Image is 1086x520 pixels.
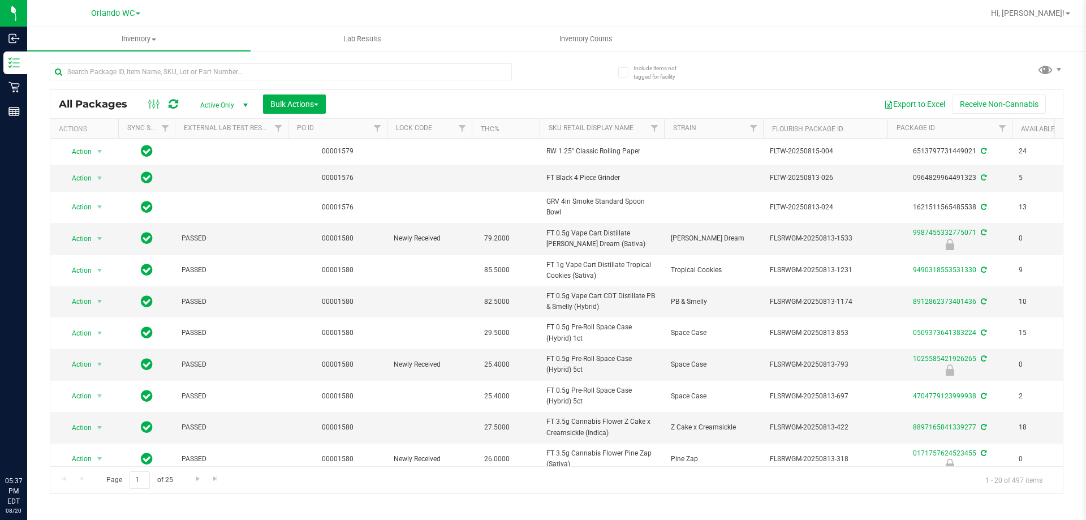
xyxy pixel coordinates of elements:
[886,202,1014,213] div: 1621511565485538
[394,454,465,465] span: Newly Received
[546,354,657,375] span: FT 0.5g Pre-Roll Space Case (Hybrid) 5ct
[886,364,1014,376] div: Newly Received
[1019,422,1062,433] span: 18
[770,454,881,465] span: FLSRWGM-20250813-318
[673,124,696,132] a: Strain
[772,125,843,133] a: Flourish Package ID
[979,203,986,211] span: Sync from Compliance System
[979,392,986,400] span: Sync from Compliance System
[479,451,515,467] span: 26.0000
[979,423,986,431] span: Sync from Compliance System
[770,422,881,433] span: FLSRWGM-20250813-422
[182,422,281,433] span: PASSED
[546,291,657,312] span: FT 0.5g Vape Cart CDT Distillate PB & Smelly (Hybrid)
[91,8,135,18] span: Orlando WC
[127,124,171,132] a: Sync Status
[182,328,281,338] span: PASSED
[322,174,354,182] a: 00001576
[481,125,499,133] a: THC%
[549,124,633,132] a: Sku Retail Display Name
[322,298,354,306] a: 00001580
[546,448,657,470] span: FT 3.5g Cannabis Flower Pine Zap (Sativa)
[1019,173,1062,183] span: 5
[770,296,881,307] span: FLSRWGM-20250813-1174
[1019,265,1062,276] span: 9
[182,265,281,276] span: PASSED
[479,230,515,247] span: 79.2000
[979,147,986,155] span: Sync from Compliance System
[270,100,318,109] span: Bulk Actions
[297,124,314,132] a: PO ID
[93,199,107,215] span: select
[93,388,107,404] span: select
[182,296,281,307] span: PASSED
[322,455,354,463] a: 00001580
[479,325,515,341] span: 29.5000
[546,228,657,250] span: FT 0.5g Vape Cart Distillate [PERSON_NAME] Dream (Sativa)
[97,471,182,489] span: Page of 25
[546,385,657,407] span: FT 0.5g Pre-Roll Space Case (Hybrid) 5ct
[62,294,92,310] span: Action
[671,328,756,338] span: Space Case
[979,229,986,237] span: Sync from Compliance System
[269,119,288,138] a: Filter
[770,359,881,370] span: FLSRWGM-20250813-793
[141,388,153,404] span: In Sync
[913,423,976,431] a: 8897165841339277
[328,34,397,44] span: Lab Results
[368,119,387,138] a: Filter
[93,144,107,160] span: select
[322,329,354,337] a: 00001580
[671,233,756,244] span: [PERSON_NAME] Dream
[453,119,472,138] a: Filter
[546,173,657,183] span: FT Black 4 Piece Grinder
[671,454,756,465] span: Pine Zap
[156,119,175,138] a: Filter
[93,231,107,247] span: select
[27,27,251,51] a: Inventory
[394,233,465,244] span: Newly Received
[770,146,881,157] span: FLTW-20250815-004
[93,451,107,467] span: select
[671,265,756,276] span: Tropical Cookies
[474,27,697,51] a: Inventory Counts
[93,356,107,372] span: select
[979,355,986,363] span: Sync from Compliance System
[671,422,756,433] span: Z Cake x Creamsickle
[322,392,354,400] a: 00001580
[770,265,881,276] span: FLSRWGM-20250813-1231
[479,388,515,405] span: 25.4000
[93,294,107,310] span: select
[671,296,756,307] span: PB & Smelly
[130,471,150,489] input: 1
[913,298,976,306] a: 8912862373401436
[182,454,281,465] span: PASSED
[182,391,281,402] span: PASSED
[322,423,354,431] a: 00001580
[62,420,92,436] span: Action
[1019,233,1062,244] span: 0
[913,355,976,363] a: 1025585421926265
[546,322,657,343] span: FT 0.5g Pre-Roll Space Case (Hybrid) 1ct
[50,63,512,80] input: Search Package ID, Item Name, SKU, Lot or Part Number...
[877,94,953,114] button: Export to Excel
[770,233,881,244] span: FLSRWGM-20250813-1533
[770,173,881,183] span: FLTW-20250813-026
[886,459,1014,470] div: Newly Received
[11,429,45,463] iframe: Resource center
[184,124,273,132] a: External Lab Test Result
[8,106,20,117] inline-svg: Reports
[62,199,92,215] span: Action
[93,263,107,278] span: select
[913,449,976,457] a: 0171757624523455
[1019,359,1062,370] span: 0
[744,119,763,138] a: Filter
[976,471,1051,488] span: 1 - 20 of 497 items
[8,81,20,93] inline-svg: Retail
[8,33,20,44] inline-svg: Inbound
[141,199,153,215] span: In Sync
[62,231,92,247] span: Action
[322,266,354,274] a: 00001580
[479,419,515,436] span: 27.5000
[93,170,107,186] span: select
